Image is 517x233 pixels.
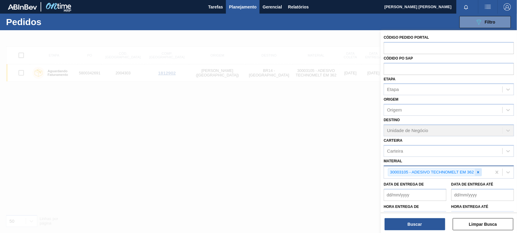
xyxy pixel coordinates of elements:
input: dd/mm/yyyy [384,189,446,201]
img: userActions [484,3,492,11]
input: dd/mm/yyyy [451,189,514,201]
img: TNhmsLtSVTkK8tSr43FrP2fwEKptu5GPRR3wAAAABJRU5ErkJggg== [8,4,37,10]
img: Logout [504,3,511,11]
div: 30003105 - ADESIVO TECHNOMELT EM 362 [388,169,475,176]
label: Etapa [384,77,396,81]
button: Filtro [459,16,511,28]
label: Data de Entrega de [384,182,424,186]
label: Origem [384,97,399,102]
span: Gerencial [263,3,282,11]
span: Planejamento [229,3,257,11]
label: Hora entrega até [451,202,514,211]
button: Notificações [456,3,476,11]
label: Data de Entrega até [451,182,493,186]
span: Tarefas [208,3,223,11]
label: Hora entrega de [384,202,446,211]
label: Carteira [384,138,403,143]
div: Carteira [387,148,403,154]
span: Relatórios [288,3,309,11]
label: Destino [384,118,400,122]
span: Filtro [485,20,495,24]
label: Material [384,159,402,163]
label: Códido PO SAP [384,56,413,60]
div: Origem [387,108,402,113]
div: Etapa [387,87,399,92]
h1: Pedidos [6,18,95,25]
label: Código Pedido Portal [384,35,429,40]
